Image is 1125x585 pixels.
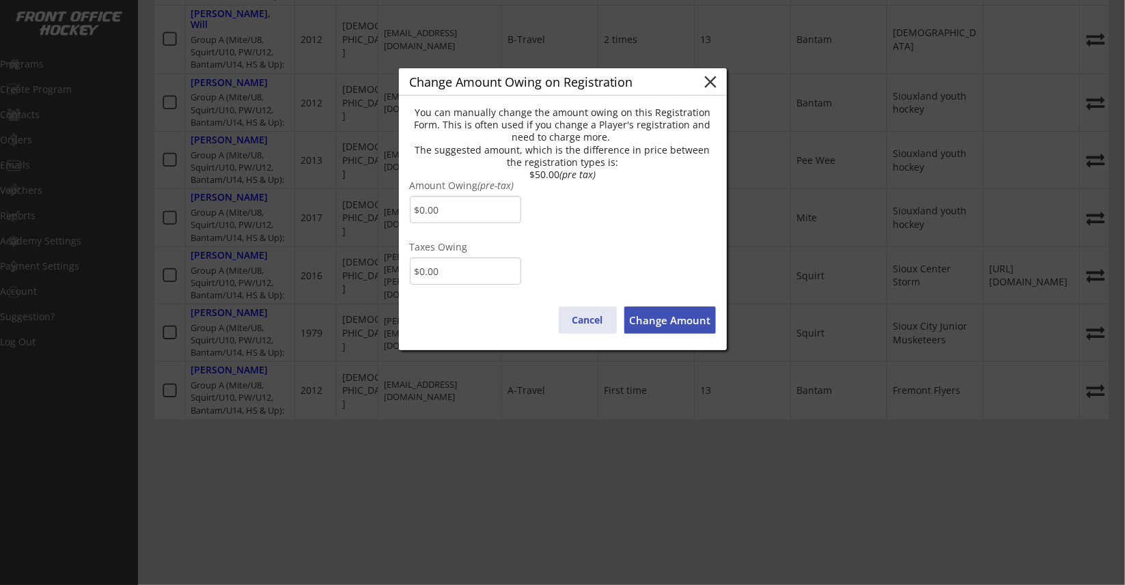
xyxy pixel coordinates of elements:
div: You can manually change the amount owing on this Registration Form. This is often used if you cha... [410,106,716,181]
div: Taxes Owing [410,242,716,255]
button: close [701,72,721,92]
em: (pre-tax) [478,179,514,192]
em: (pre tax) [559,168,596,181]
div: Amount Owing [410,181,716,193]
div: Change Amount Owing on Registration [410,76,701,88]
button: Change Amount [624,306,716,334]
button: Cancel [559,306,617,334]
